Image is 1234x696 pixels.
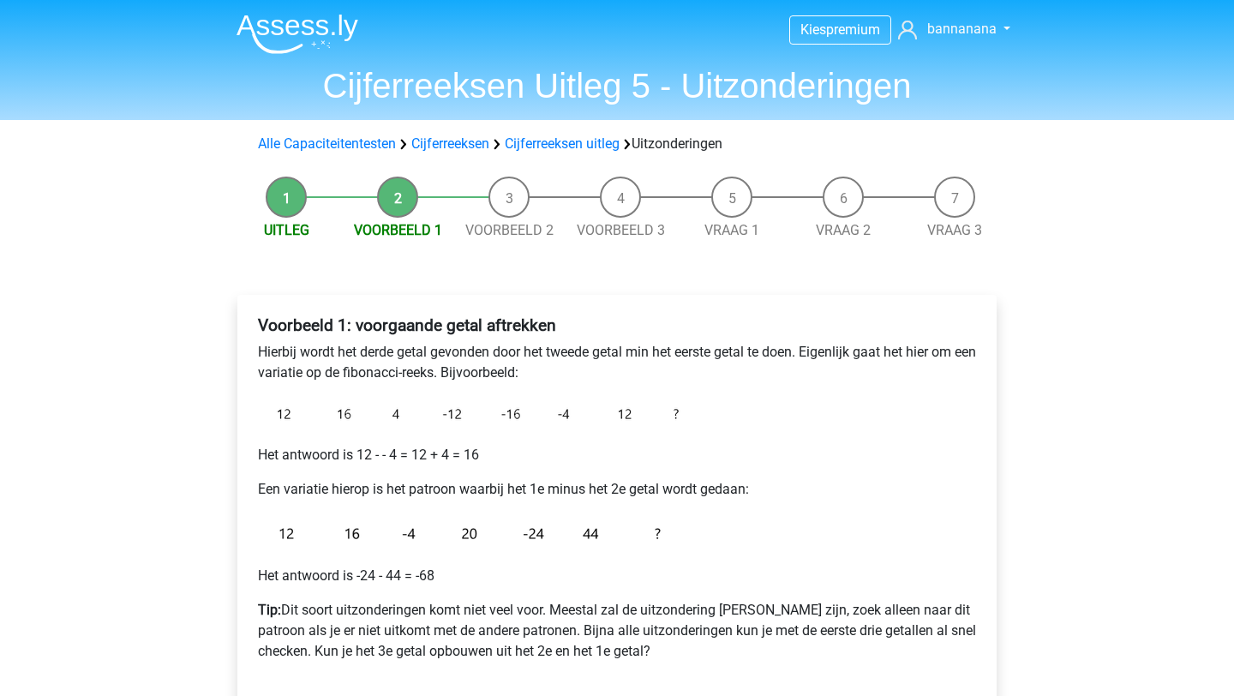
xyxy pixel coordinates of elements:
[891,19,1011,39] a: bannanana
[258,315,556,335] b: Voorbeeld 1: voorgaande getal aftrekken
[505,135,620,152] a: Cijferreeksen uitleg
[927,21,997,37] span: bannanana
[258,602,281,618] b: Tip:
[577,222,665,238] a: Voorbeeld 3
[800,21,826,38] span: Kies
[258,566,976,586] p: Het antwoord is -24 - 44 = -68
[264,222,309,238] a: Uitleg
[465,222,554,238] a: Voorbeeld 2
[927,222,982,238] a: Vraag 3
[258,397,686,431] img: Exceptions_example_1.png
[258,445,976,465] p: Het antwoord is 12 - - 4 = 12 + 4 = 16
[258,342,976,383] p: Hierbij wordt het derde getal gevonden door het tweede getal min het eerste getal te doen. Eigenl...
[258,513,686,552] img: Exceptions_example1_2.png
[704,222,759,238] a: Vraag 1
[816,222,871,238] a: Vraag 2
[237,14,358,54] img: Assessly
[258,135,396,152] a: Alle Capaciteitentesten
[826,21,880,38] span: premium
[411,135,489,152] a: Cijferreeksen
[251,134,983,154] div: Uitzonderingen
[354,222,442,238] a: Voorbeeld 1
[258,600,976,662] p: Dit soort uitzonderingen komt niet veel voor. Meestal zal de uitzondering [PERSON_NAME] zijn, zoe...
[223,65,1011,106] h1: Cijferreeksen Uitleg 5 - Uitzonderingen
[790,18,890,41] a: Kiespremium
[258,479,976,500] p: Een variatie hierop is het patroon waarbij het 1e minus het 2e getal wordt gedaan:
